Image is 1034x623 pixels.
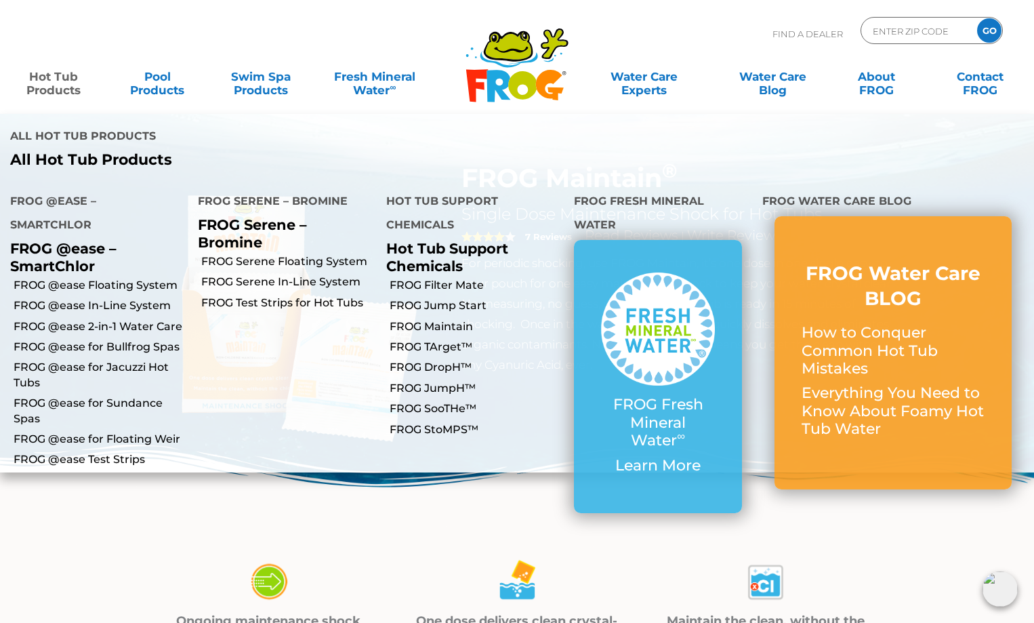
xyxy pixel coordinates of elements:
[579,63,709,90] a: Water CareExperts
[772,17,843,51] p: Find A Dealer
[245,558,292,606] img: maintain_4-01
[390,82,396,92] sup: ∞
[14,319,188,334] a: FROG @ease 2-in-1 Water Care
[390,298,564,313] a: FROG Jump Start
[742,558,789,606] img: maintain_4-03
[802,384,985,438] p: Everything You Need to Know About Foamy Hot Tub Water
[10,151,507,169] a: All Hot Tub Products
[201,275,375,289] a: FROG Serene In-Line System
[201,296,375,310] a: FROG Test Strips for Hot Tubs
[871,21,963,41] input: Zip Code Form
[390,381,564,396] a: FROG JumpH™
[386,189,554,240] h4: Hot Tub Support Chemicals
[14,360,188,390] a: FROG @ease for Jacuzzi Hot Tubs
[14,278,188,293] a: FROG @ease Floating System
[390,319,564,334] a: FROG Maintain
[198,189,365,216] h4: FROG Serene – Bromine
[10,240,178,274] p: FROG @ease – SmartChlor
[14,63,94,90] a: Hot TubProducts
[977,18,1001,43] input: GO
[390,360,564,375] a: FROG DropH™
[677,429,685,443] sup: ∞
[117,63,198,90] a: PoolProducts
[601,457,714,475] p: Learn More
[14,340,188,355] a: FROG @ease for Bullfrog Spas
[325,63,426,90] a: Fresh MineralWater∞
[10,189,178,240] h4: FROG @ease – SmartChlor
[14,452,188,467] a: FROG @ease Test Strips
[762,189,1024,216] h4: FROG Water Care Blog
[390,422,564,437] a: FROG StoMPS™
[221,63,302,90] a: Swim SpaProducts
[14,298,188,313] a: FROG @ease In-Line System
[802,261,985,310] h3: FROG Water Care BLOG
[390,278,564,293] a: FROG Filter Mate
[390,340,564,355] a: FROG TArget™
[836,63,917,90] a: AboutFROG
[201,254,375,269] a: FROG Serene Floating System
[732,63,813,90] a: Water CareBlog
[574,189,741,240] h4: FROG Fresh Mineral Water
[14,432,188,447] a: FROG @ease for Floating Weir
[390,401,564,416] a: FROG SooTHe™
[802,324,985,378] p: How to Conquer Common Hot Tub Mistakes
[983,571,1018,607] img: openIcon
[601,273,714,481] a: FROG Fresh Mineral Water∞ Learn More
[386,240,508,274] a: Hot Tub Support Chemicals
[14,396,188,426] a: FROG @ease for Sundance Spas
[601,396,714,449] p: FROG Fresh Mineral Water
[802,261,985,445] a: FROG Water Care BLOG How to Conquer Common Hot Tub Mistakes Everything You Need to Know About Foa...
[10,124,507,151] h4: All Hot Tub Products
[198,216,365,250] p: FROG Serene – Bromine
[493,558,541,606] img: maintain_4-02
[940,63,1020,90] a: ContactFROG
